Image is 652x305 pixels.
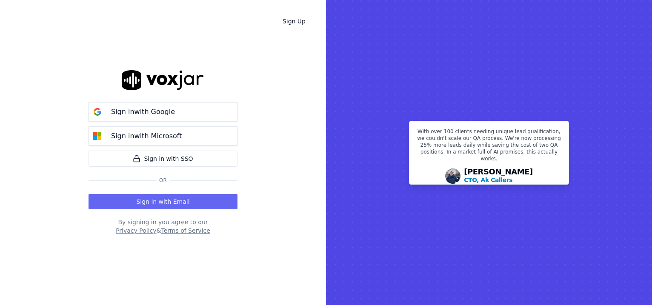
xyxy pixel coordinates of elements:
[415,128,563,165] p: With over 100 clients needing unique lead qualification, we couldn't scale our QA process. We're ...
[89,103,106,120] img: google Sign in button
[89,151,237,167] a: Sign in with SSO
[122,70,204,90] img: logo
[89,128,106,145] img: microsoft Sign in button
[464,176,512,184] p: CTO, Ak Callers
[89,194,237,209] button: Sign in with Email
[89,102,237,121] button: Sign inwith Google
[111,107,175,117] p: Sign in with Google
[161,226,210,235] button: Terms of Service
[464,168,533,184] div: [PERSON_NAME]
[89,126,237,145] button: Sign inwith Microsoft
[116,226,156,235] button: Privacy Policy
[156,177,170,184] span: Or
[445,168,460,184] img: Avatar
[89,218,237,235] div: By signing in you agree to our &
[276,14,312,29] a: Sign Up
[111,131,182,141] p: Sign in with Microsoft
